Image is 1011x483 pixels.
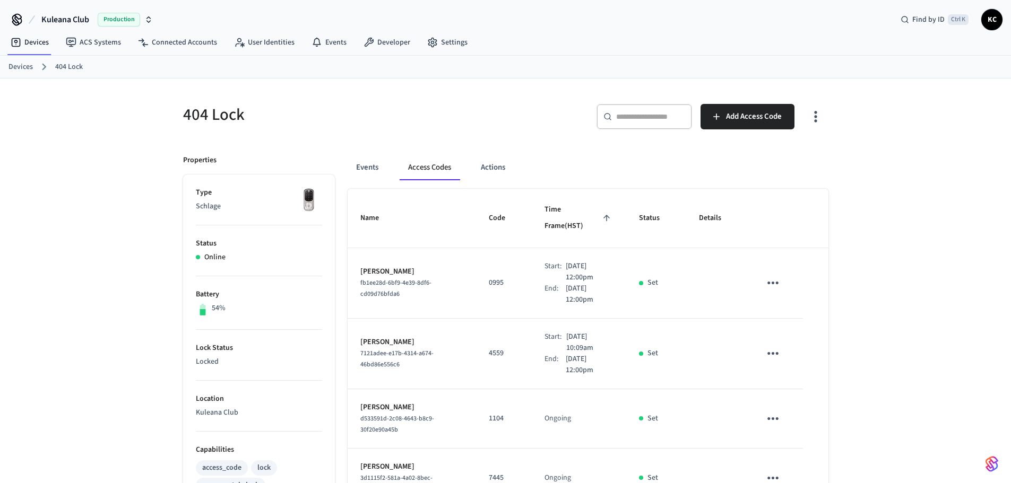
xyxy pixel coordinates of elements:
[566,261,613,283] p: [DATE] 12:00pm
[196,407,322,418] p: Kuleana Club
[726,110,782,124] span: Add Access Code
[545,261,566,283] div: Start:
[360,414,434,434] span: d533591d-2c08-4643-b8c9-30f20e90a45b
[2,33,57,52] a: Devices
[545,283,566,305] div: End:
[948,14,969,25] span: Ctrl K
[699,210,735,226] span: Details
[982,10,1001,29] span: KC
[912,14,945,25] span: Find by ID
[183,155,217,166] p: Properties
[489,210,519,226] span: Code
[196,289,322,300] p: Battery
[981,9,1003,30] button: KC
[212,303,226,314] p: 54%
[129,33,226,52] a: Connected Accounts
[183,104,499,126] h5: 404 Lock
[545,331,566,354] div: Start:
[196,343,322,354] p: Lock Status
[400,155,460,180] button: Access Codes
[419,33,476,52] a: Settings
[204,252,226,263] p: Online
[303,33,355,52] a: Events
[360,337,464,348] p: [PERSON_NAME]
[647,348,658,359] p: Set
[196,201,322,212] p: Schlage
[639,210,673,226] span: Status
[532,389,626,449] td: Ongoing
[348,155,387,180] button: Events
[647,277,658,288] p: Set
[892,10,977,29] div: Find by IDCtrl K
[360,266,464,277] p: [PERSON_NAME]
[257,462,271,473] div: lock
[196,238,322,249] p: Status
[489,277,519,288] p: 0995
[55,62,83,73] a: 404 Lock
[348,155,828,180] div: ant example
[986,455,998,472] img: SeamLogoGradient.69752ec5.svg
[489,348,519,359] p: 4559
[196,356,322,367] p: Locked
[226,33,303,52] a: User Identities
[545,201,613,235] span: Time Frame(HST)
[566,354,613,376] p: [DATE] 12:00pm
[98,13,140,27] span: Production
[202,462,241,473] div: access_code
[196,444,322,455] p: Capabilities
[489,413,519,424] p: 1104
[57,33,129,52] a: ACS Systems
[355,33,419,52] a: Developer
[8,62,33,73] a: Devices
[360,349,434,369] span: 7121adee-e17b-4314-a674-46bd86e556c6
[472,155,514,180] button: Actions
[360,278,431,298] span: fb1ee28d-6bf9-4e39-8df6-cd09d76bfda6
[41,13,89,26] span: Kuleana Club
[196,393,322,405] p: Location
[360,210,393,226] span: Name
[647,413,658,424] p: Set
[296,187,322,214] img: Yale Assure Touchscreen Wifi Smart Lock, Satin Nickel, Front
[566,331,613,354] p: [DATE] 10:09am
[360,402,464,413] p: [PERSON_NAME]
[566,283,613,305] p: [DATE] 12:00pm
[360,461,464,472] p: [PERSON_NAME]
[196,187,322,198] p: Type
[545,354,566,376] div: End:
[701,104,794,129] button: Add Access Code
